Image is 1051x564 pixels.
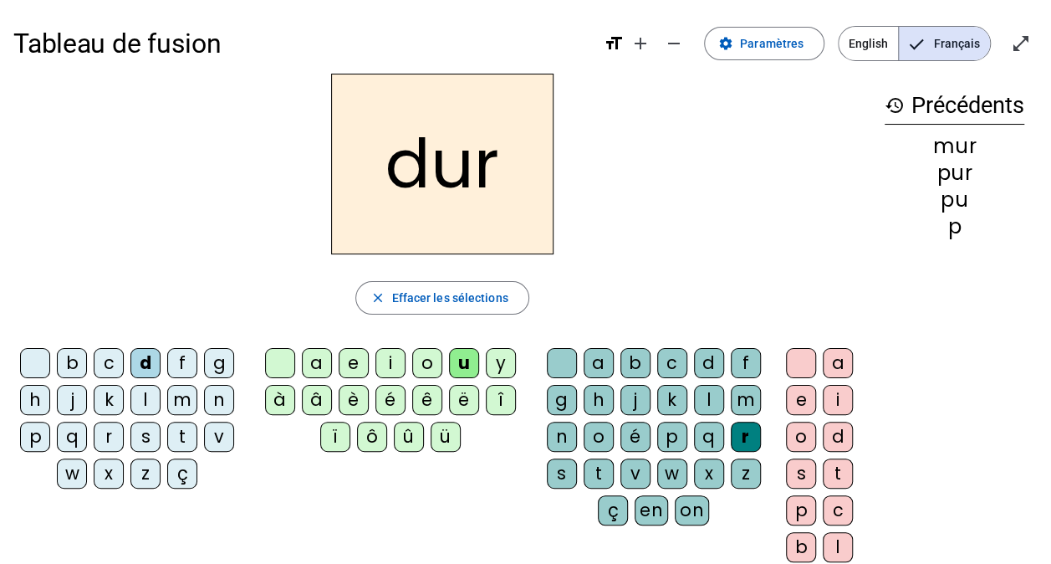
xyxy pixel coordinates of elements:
[204,422,234,452] div: v
[664,33,684,54] mat-icon: remove
[486,348,516,378] div: y
[20,422,50,452] div: p
[547,422,577,452] div: n
[786,532,816,562] div: b
[584,385,614,415] div: h
[823,459,853,489] div: t
[823,348,853,378] div: a
[584,422,614,452] div: o
[694,348,724,378] div: d
[731,348,761,378] div: f
[899,27,990,60] span: Français
[94,385,124,415] div: k
[394,422,424,452] div: û
[57,422,87,452] div: q
[204,348,234,378] div: g
[130,422,161,452] div: s
[598,495,628,526] div: ç
[731,422,761,452] div: r
[167,385,197,415] div: m
[731,385,761,415] div: m
[57,348,87,378] div: b
[885,95,905,115] mat-icon: history
[412,385,442,415] div: ê
[657,385,687,415] div: k
[130,459,161,489] div: z
[885,190,1024,210] div: pu
[331,74,554,254] h2: dur
[357,422,387,452] div: ô
[547,459,577,489] div: s
[624,27,657,60] button: Augmenter la taille de la police
[657,27,691,60] button: Diminuer la taille de la police
[694,385,724,415] div: l
[57,459,87,489] div: w
[885,163,1024,183] div: pur
[823,422,853,452] div: d
[13,17,590,70] h1: Tableau de fusion
[20,385,50,415] div: h
[823,385,853,415] div: i
[391,288,508,308] span: Effacer les sélections
[620,422,650,452] div: é
[786,495,816,526] div: p
[167,459,197,489] div: ç
[823,532,853,562] div: l
[431,422,461,452] div: ü
[94,459,124,489] div: x
[204,385,234,415] div: n
[620,385,650,415] div: j
[449,348,479,378] div: u
[302,348,332,378] div: a
[130,385,161,415] div: l
[704,27,824,60] button: Paramètres
[823,495,853,526] div: c
[94,422,124,452] div: r
[449,385,479,415] div: ë
[786,422,816,452] div: o
[885,136,1024,156] div: mur
[786,385,816,415] div: e
[885,217,1024,237] div: p
[320,422,350,452] div: ï
[584,459,614,489] div: t
[167,348,197,378] div: f
[786,459,816,489] div: s
[167,422,197,452] div: t
[265,385,295,415] div: à
[694,459,724,489] div: x
[838,26,991,61] mat-button-toggle-group: Language selection
[635,495,668,526] div: en
[339,385,369,415] div: è
[657,422,687,452] div: p
[94,348,124,378] div: c
[731,459,761,489] div: z
[740,33,804,54] span: Paramètres
[375,385,406,415] div: é
[718,36,733,51] mat-icon: settings
[620,459,650,489] div: v
[375,348,406,378] div: i
[370,290,385,305] mat-icon: close
[885,87,1024,125] h3: Précédents
[675,495,709,526] div: on
[486,385,516,415] div: î
[57,385,87,415] div: j
[302,385,332,415] div: â
[657,348,687,378] div: c
[620,348,650,378] div: b
[1011,33,1031,54] mat-icon: open_in_full
[130,348,161,378] div: d
[604,33,624,54] mat-icon: format_size
[339,348,369,378] div: e
[694,422,724,452] div: q
[657,459,687,489] div: w
[1004,27,1038,60] button: Entrer en plein écran
[839,27,898,60] span: English
[547,385,577,415] div: g
[355,281,528,315] button: Effacer les sélections
[584,348,614,378] div: a
[412,348,442,378] div: o
[630,33,650,54] mat-icon: add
